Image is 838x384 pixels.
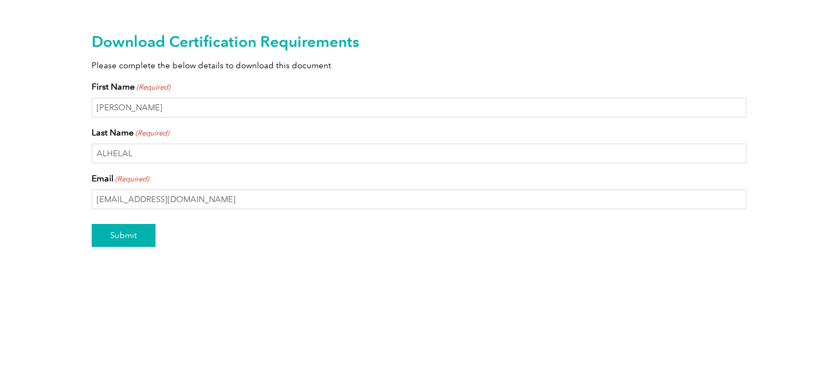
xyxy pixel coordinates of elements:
[136,82,171,93] span: (Required)
[92,172,149,185] label: Email
[92,60,746,72] p: Please complete the below details to download this document
[115,174,149,185] span: (Required)
[92,33,746,50] h2: Download Certification Requirements
[92,126,169,139] label: Last Name
[92,80,170,93] label: First Name
[92,224,155,247] input: Submit
[135,128,170,139] span: (Required)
